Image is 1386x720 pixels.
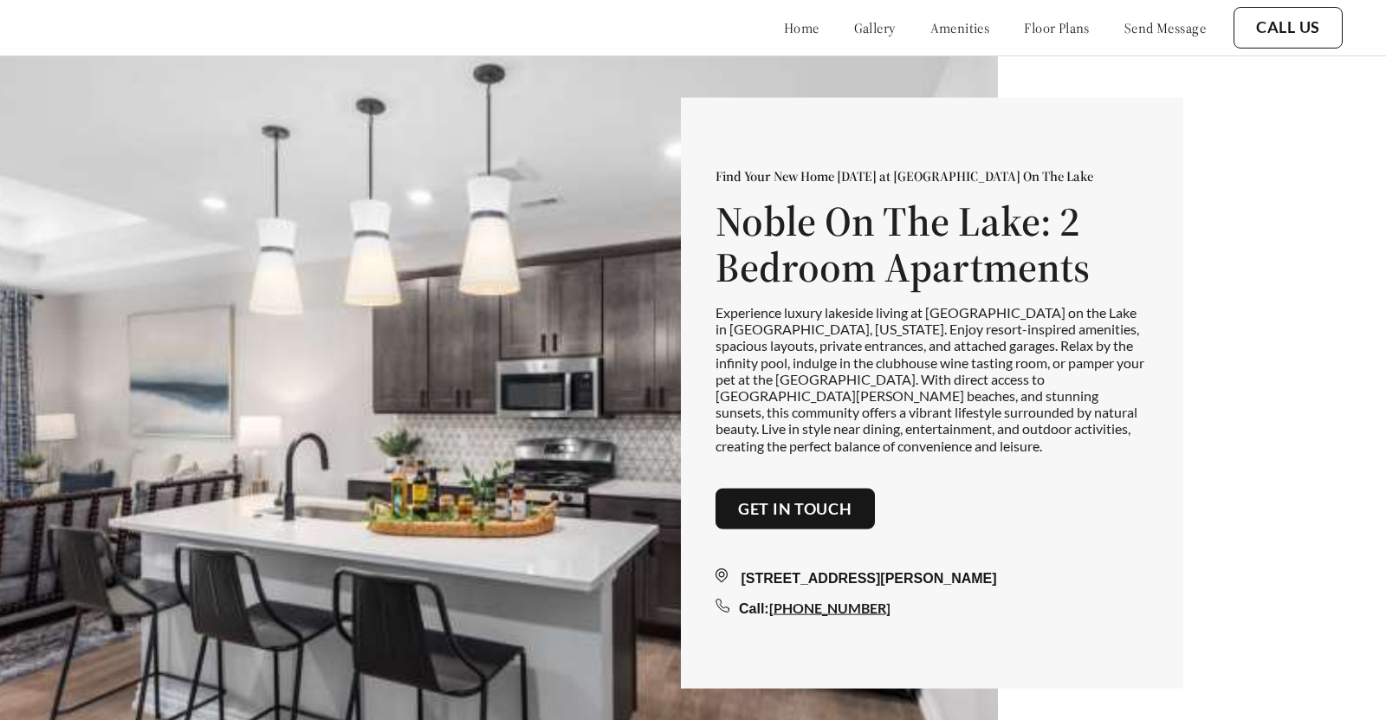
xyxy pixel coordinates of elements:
p: Find Your New Home [DATE] at [GEOGRAPHIC_DATA] On The Lake [716,167,1149,185]
a: floor plans [1024,19,1090,36]
a: Call Us [1256,18,1320,37]
a: send message [1124,19,1206,36]
a: gallery [854,19,896,36]
button: Call Us [1234,7,1343,49]
h1: Noble On The Lake: 2 Bedroom Apartments [716,198,1149,290]
a: home [784,19,819,36]
span: Call: [739,601,769,616]
a: [PHONE_NUMBER] [769,600,891,616]
div: [STREET_ADDRESS][PERSON_NAME] [716,568,1149,589]
a: amenities [930,19,990,36]
button: Get in touch [716,489,875,530]
p: Experience luxury lakeside living at [GEOGRAPHIC_DATA] on the Lake in [GEOGRAPHIC_DATA], [US_STAT... [716,304,1149,454]
a: Get in touch [738,500,852,519]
